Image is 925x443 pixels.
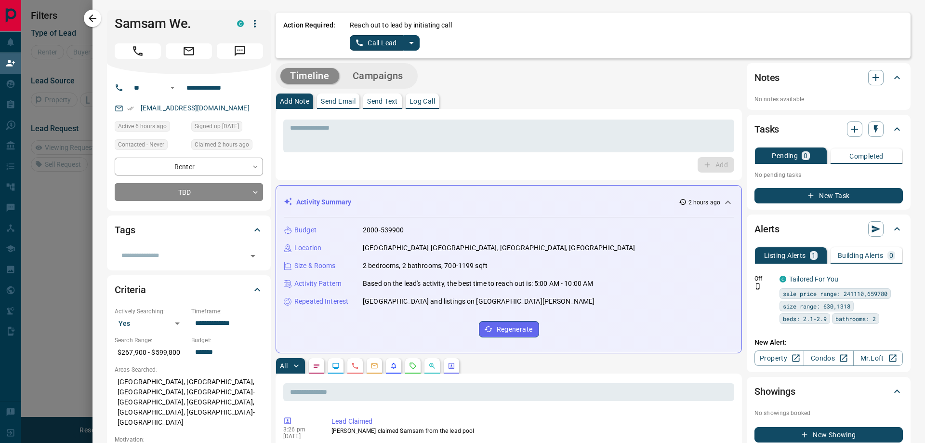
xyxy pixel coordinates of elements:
p: 3:26 pm [283,426,317,433]
p: Activity Pattern [294,279,342,289]
div: Wed Aug 13 2025 [191,121,263,134]
p: [PERSON_NAME] claimed Samsam from the lead pool [331,427,730,435]
p: All [280,362,288,369]
h2: Notes [754,70,780,85]
svg: Agent Actions [448,362,455,370]
div: Notes [754,66,903,89]
div: Thu Aug 14 2025 [115,121,186,134]
a: [EMAIL_ADDRESS][DOMAIN_NAME] [141,104,250,112]
svg: Email Verified [127,105,134,112]
p: [GEOGRAPHIC_DATA], [GEOGRAPHIC_DATA], [GEOGRAPHIC_DATA], [GEOGRAPHIC_DATA]-[GEOGRAPHIC_DATA], [GE... [115,374,263,430]
div: condos.ca [237,20,244,27]
p: No notes available [754,95,903,104]
p: Budget [294,225,317,235]
p: Listing Alerts [764,252,806,259]
p: 1 [812,252,816,259]
p: Reach out to lead by initiating call [350,20,452,30]
p: $267,900 - $599,800 [115,345,186,361]
p: Log Call [410,98,435,105]
button: Open [246,249,260,263]
div: Showings [754,380,903,403]
a: Tailored For You [789,275,838,283]
p: Repeated Interest [294,296,348,307]
p: 0 [889,252,893,259]
div: Thu Aug 14 2025 [191,139,263,153]
span: Contacted - Never [118,140,164,149]
p: Search Range: [115,336,186,345]
button: Call Lead [350,35,403,51]
p: Areas Searched: [115,365,263,374]
div: Renter [115,158,263,175]
p: [DATE] [283,433,317,440]
span: Claimed 2 hours ago [195,140,249,149]
a: Condos [804,350,853,366]
div: split button [350,35,420,51]
a: Mr.Loft [853,350,903,366]
button: Open [167,82,178,94]
span: sale price range: 241110,659780 [783,289,887,298]
p: Pending [772,152,798,159]
p: No showings booked [754,409,903,417]
p: Send Email [321,98,356,105]
button: Timeline [280,68,339,84]
div: Criteria [115,278,263,301]
p: 2 hours ago [688,198,720,207]
h2: Tasks [754,121,779,137]
button: New Showing [754,427,903,443]
p: Send Text [367,98,398,105]
span: size range: 630,1318 [783,301,850,311]
p: No pending tasks [754,168,903,182]
button: Campaigns [343,68,413,84]
p: Add Note [280,98,309,105]
p: Size & Rooms [294,261,336,271]
p: Location [294,243,321,253]
p: [GEOGRAPHIC_DATA]-[GEOGRAPHIC_DATA], [GEOGRAPHIC_DATA], [GEOGRAPHIC_DATA] [363,243,635,253]
p: 2 bedrooms, 2 bathrooms, 700-1199 sqft [363,261,488,271]
p: [GEOGRAPHIC_DATA] and listings on [GEOGRAPHIC_DATA][PERSON_NAME] [363,296,595,307]
p: Action Required: [283,20,335,51]
span: Active 6 hours ago [118,121,167,131]
h2: Alerts [754,221,780,237]
span: Call [115,43,161,59]
p: Building Alerts [838,252,884,259]
p: New Alert: [754,337,903,348]
svg: Lead Browsing Activity [332,362,340,370]
div: Tasks [754,118,903,141]
p: Off [754,274,774,283]
h2: Tags [115,222,135,238]
div: Alerts [754,217,903,241]
span: Signed up [DATE] [195,121,239,131]
button: Regenerate [479,321,539,337]
h2: Criteria [115,282,146,297]
p: Activity Summary [296,197,351,207]
p: 2000-539900 [363,225,404,235]
svg: Listing Alerts [390,362,397,370]
svg: Emails [370,362,378,370]
h2: Showings [754,384,795,399]
span: beds: 2.1-2.9 [783,314,827,323]
span: Email [166,43,212,59]
div: TBD [115,183,263,201]
p: Actively Searching: [115,307,186,316]
button: New Task [754,188,903,203]
p: Completed [849,153,884,160]
svg: Calls [351,362,359,370]
span: bathrooms: 2 [835,314,876,323]
svg: Requests [409,362,417,370]
svg: Opportunities [428,362,436,370]
span: Message [217,43,263,59]
svg: Notes [313,362,320,370]
p: 0 [804,152,807,159]
p: Timeframe: [191,307,263,316]
p: Based on the lead's activity, the best time to reach out is: 5:00 AM - 10:00 AM [363,279,593,289]
p: Budget: [191,336,263,345]
a: Property [754,350,804,366]
div: Tags [115,218,263,242]
p: Lead Claimed [331,416,730,427]
div: Yes [115,316,186,331]
div: condos.ca [780,276,786,282]
svg: Push Notification Only [754,283,761,290]
h1: Samsam We. [115,16,223,31]
div: Activity Summary2 hours ago [284,193,734,211]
